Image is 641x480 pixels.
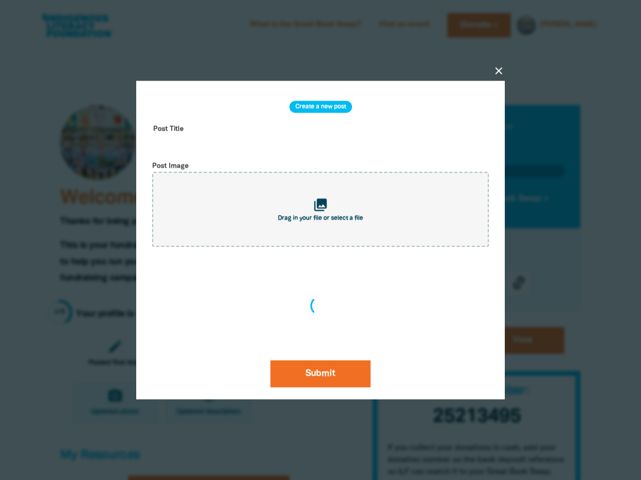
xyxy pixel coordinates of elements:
button: close [493,65,505,77]
h3: Create a new post [289,101,352,113]
i: collections [313,197,328,212]
span: Drag in your file or select a file [278,215,363,221]
button: Submit [270,360,371,387]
